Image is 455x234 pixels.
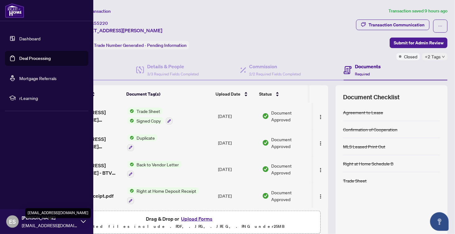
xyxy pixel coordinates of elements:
span: Closed [404,53,417,60]
span: Duplicate [134,134,157,141]
img: Document Status [262,139,269,146]
span: Signed Copy [134,117,163,124]
button: Logo [316,111,326,121]
span: Required [355,72,370,76]
h4: Details & People [147,63,199,70]
span: Document Approved [272,162,311,176]
button: Open asap [430,212,449,231]
div: MLS Leased Print Out [343,143,385,150]
th: Status [257,85,309,103]
span: Back to Vendor Letter [134,161,181,168]
span: 3/3 Required Fields Completed [147,72,199,76]
span: 55220 [94,20,108,26]
span: Document Approved [272,136,311,150]
span: down [442,55,445,58]
span: Drag & Drop or [146,215,215,223]
div: [EMAIL_ADDRESS][DOMAIN_NAME] [25,208,91,218]
img: Logo [318,194,323,199]
img: Logo [318,168,323,173]
span: [PERSON_NAME] [22,214,78,221]
a: Mortgage Referrals [19,75,57,81]
img: Status Icon [127,187,134,194]
img: Document Status [262,166,269,173]
span: Document Approved [272,189,311,203]
h4: Commission [249,63,301,70]
button: Status IconDuplicate [127,134,157,151]
button: Logo [316,191,326,201]
button: Submit for Admin Review [390,38,448,48]
span: Drag & Drop orUpload FormsSupported files include .PDF, .JPG, .JPEG, .PNG under25MB [40,211,320,234]
img: Logo [318,141,323,146]
img: Logo [318,115,323,119]
td: [DATE] [216,156,260,183]
article: Transaction saved 9 hours ago [388,7,448,15]
div: Right at Home Schedule B [343,160,393,167]
td: [DATE] [216,103,260,129]
a: Dashboard [19,36,40,41]
span: ES [9,217,16,226]
span: Document Approved [272,109,311,123]
span: View Transaction [77,8,111,14]
button: Upload Forms [179,215,215,223]
img: Document Status [262,192,269,199]
th: Document Tag(s) [124,85,213,103]
span: ellipsis [438,24,443,28]
th: Upload Date [213,85,257,103]
button: Status IconRight at Home Deposit Receipt [127,187,199,204]
button: Status IconBack to Vendor Letter [127,161,181,178]
img: Document Status [262,113,269,119]
div: Transaction Communication [369,20,425,30]
img: Status Icon [127,108,134,115]
span: Trade Sheet [134,108,163,115]
span: +2 Tags [425,53,441,60]
span: Right at Home Deposit Receipt [134,187,199,194]
div: Agreement to Lease [343,109,383,116]
img: Status Icon [127,134,134,141]
span: Upload Date [216,91,240,97]
span: Trade Number Generated - Pending Information [94,43,187,48]
span: Document Checklist [343,93,400,101]
span: Status [259,91,272,97]
button: Status IconTrade SheetStatus IconSigned Copy [127,108,173,124]
td: [DATE] [216,182,260,209]
span: rLearning [19,95,84,101]
button: Logo [316,164,326,174]
button: Transaction Communication [356,20,429,30]
div: Status: [77,41,189,49]
span: [STREET_ADDRESS][PERSON_NAME] [77,27,162,34]
button: Logo [316,138,326,148]
img: logo [5,3,24,18]
img: Status Icon [127,161,134,168]
td: [DATE] [216,129,260,156]
div: Confirmation of Cooperation [343,126,397,133]
p: Supported files include .PDF, .JPG, .JPEG, .PNG under 25 MB [44,223,317,230]
span: [EMAIL_ADDRESS][DOMAIN_NAME] [22,222,78,229]
div: Trade Sheet [343,177,367,184]
img: Status Icon [127,117,134,124]
h4: Documents [355,63,381,70]
a: Deal Processing [19,56,51,61]
span: Submit for Admin Review [394,38,443,48]
span: 2/2 Required Fields Completed [249,72,301,76]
